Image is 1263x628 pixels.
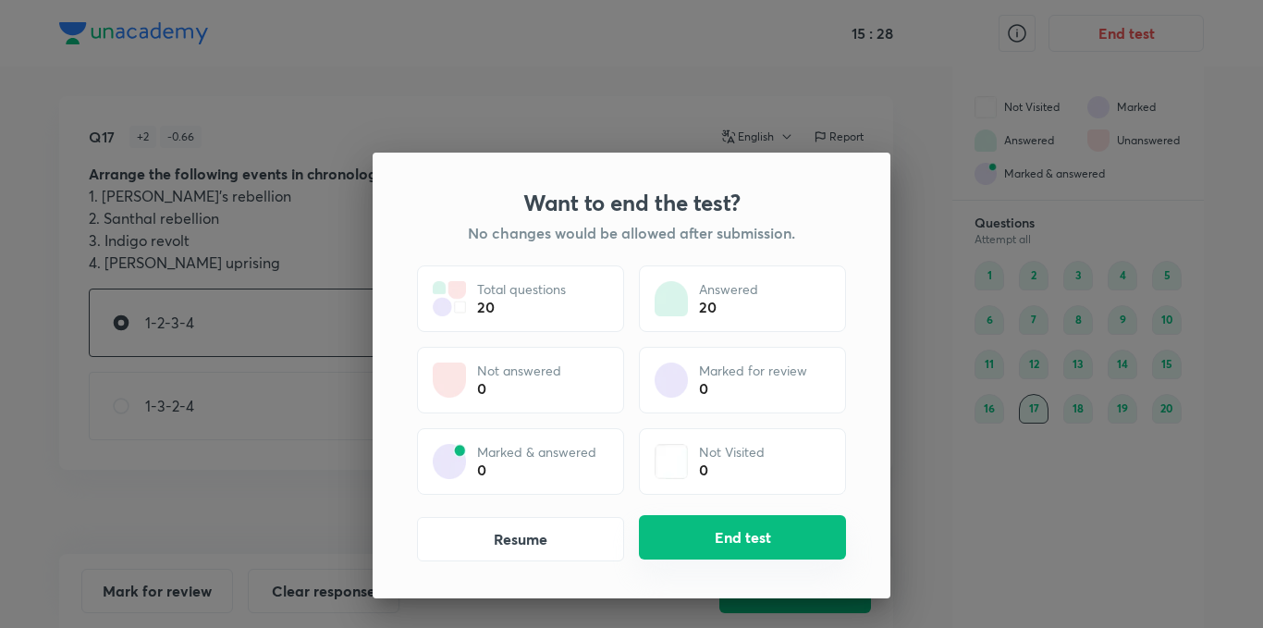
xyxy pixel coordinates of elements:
img: attempt state [655,281,688,316]
h3: Want to end the test? [523,190,741,215]
p: Not answered [477,363,561,379]
img: attempt state [655,363,688,398]
p: Not Visited [699,444,765,461]
img: attempt state [433,363,466,398]
p: Marked & answered [477,444,596,461]
img: attempt state [433,444,466,479]
div: 0 [699,379,807,398]
p: Total questions [477,281,566,298]
button: End test [639,515,846,560]
p: Answered [699,281,758,298]
img: attempt state [655,444,688,479]
h5: No changes would be allowed after submission. [468,223,795,243]
div: 0 [699,461,765,479]
button: Resume [417,517,624,561]
img: attempt state [433,281,466,316]
div: 20 [699,298,758,316]
div: 0 [477,379,561,398]
div: 0 [477,461,596,479]
p: Marked for review [699,363,807,379]
div: 20 [477,298,566,316]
